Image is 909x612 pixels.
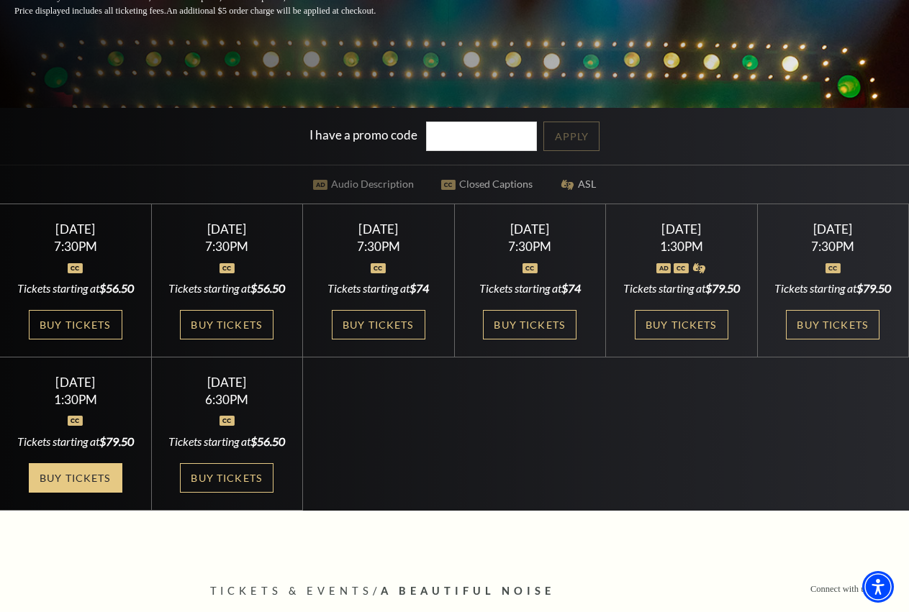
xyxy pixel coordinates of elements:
[166,6,376,16] span: An additional $5 order charge will be applied at checkout.
[774,240,891,252] div: 7:30PM
[17,434,134,449] div: Tickets starting at
[168,280,285,296] div: Tickets starting at
[180,310,273,339] a: Buy Tickets
[635,310,728,339] a: Buy Tickets
[810,583,880,596] p: Connect with us on
[332,310,425,339] a: Buy Tickets
[17,221,134,237] div: [DATE]
[250,434,285,448] span: $56.50
[17,280,134,296] div: Tickets starting at
[210,585,374,597] span: Tickets & Events
[471,221,588,237] div: [DATE]
[623,240,740,252] div: 1:30PM
[623,221,740,237] div: [DATE]
[320,280,437,296] div: Tickets starting at
[320,221,437,237] div: [DATE]
[180,463,273,493] a: Buy Tickets
[17,393,134,406] div: 1:30PM
[29,463,122,493] a: Buy Tickets
[774,221,891,237] div: [DATE]
[309,127,417,142] label: I have a promo code
[786,310,879,339] a: Buy Tickets
[168,434,285,449] div: Tickets starting at
[381,585,555,597] span: A Beautiful Noise
[168,375,285,390] div: [DATE]
[483,310,576,339] a: Buy Tickets
[774,280,891,296] div: Tickets starting at
[705,281,740,295] span: $79.50
[862,571,894,603] div: Accessibility Menu
[623,280,740,296] div: Tickets starting at
[14,4,410,18] p: Price displayed includes all ticketing fees.
[410,281,429,295] span: $74
[168,393,285,406] div: 6:30PM
[320,240,437,252] div: 7:30PM
[168,240,285,252] div: 7:30PM
[99,434,134,448] span: $79.50
[210,583,700,600] p: /
[471,280,588,296] div: Tickets starting at
[29,310,122,339] a: Buy Tickets
[250,281,285,295] span: $56.50
[99,281,134,295] span: $56.50
[856,281,891,295] span: $79.50
[168,221,285,237] div: [DATE]
[17,240,134,252] div: 7:30PM
[561,281,581,295] span: $74
[471,240,588,252] div: 7:30PM
[17,375,134,390] div: [DATE]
